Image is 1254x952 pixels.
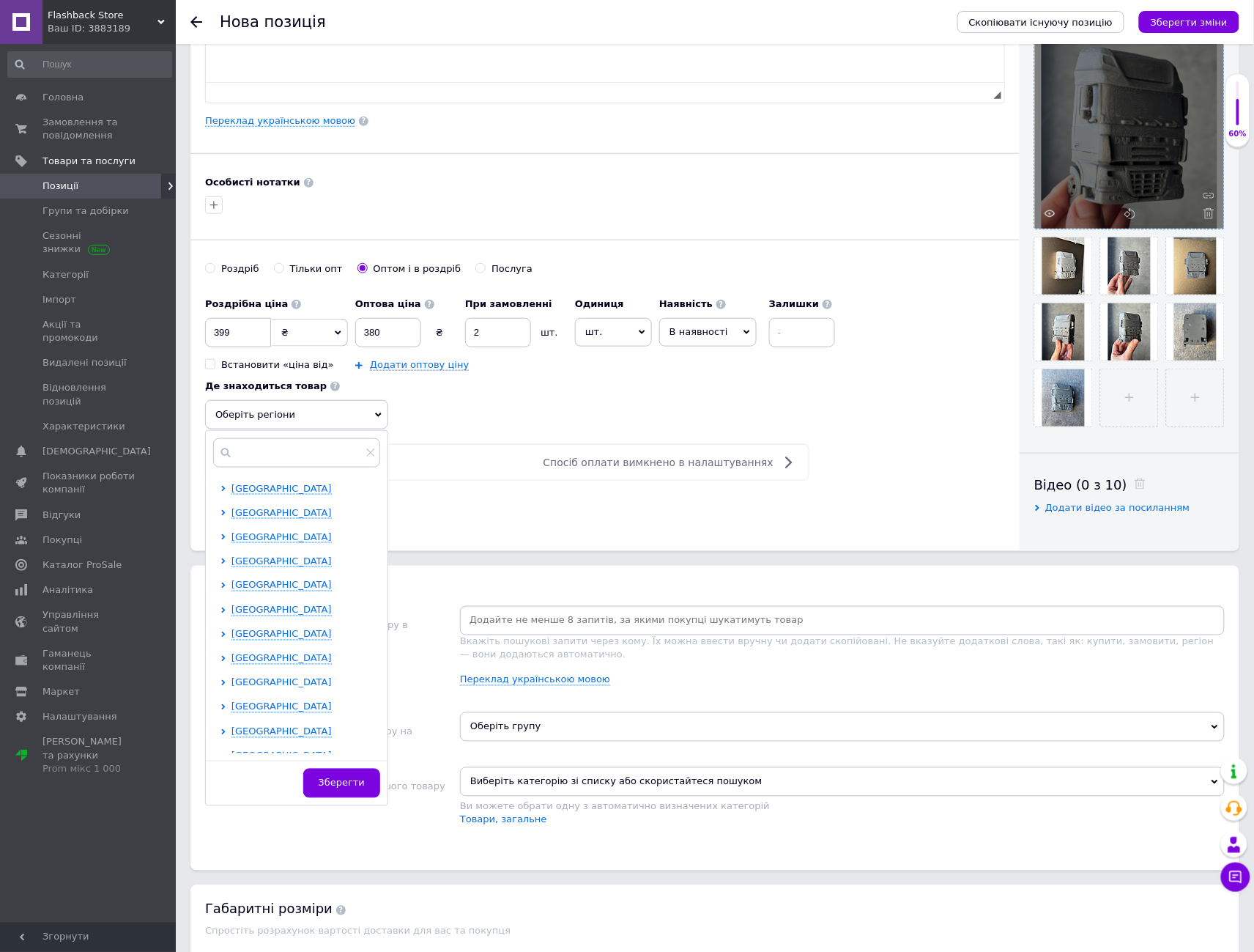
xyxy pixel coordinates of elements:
span: Замовлення та повідомлення [42,116,136,142]
span: [GEOGRAPHIC_DATA] [231,653,332,664]
b: Оптова ціна [355,298,421,309]
div: Розміщення [205,580,1225,599]
button: Чат з покупцем [1221,863,1250,892]
span: [GEOGRAPHIC_DATA] [231,629,332,640]
div: 60% Якість заповнення [1225,73,1250,147]
span: Вкажіть пошукові запити через кому. Їх можна ввести вручну чи додати скопійовані. Не вказуйте дод... [460,636,1214,660]
span: Каталог ProSale [42,558,122,572]
span: ₴ [281,327,289,338]
b: Залишки [769,298,819,309]
span: Flashback Store [48,9,157,22]
span: Зберегти [319,778,365,789]
span: [GEOGRAPHIC_DATA] [231,556,332,567]
div: Спростіть розрахунок вартості доставки для вас та покупця [205,926,1225,937]
input: - [769,318,835,347]
span: Позиції [42,180,78,193]
span: Видалені позиції [42,356,127,369]
div: Оптом і в роздріб [374,262,461,276]
i: Зберегти зміни [1151,17,1228,28]
span: Товари та послуги [42,155,136,168]
span: [PERSON_NAME] та рахунки [42,735,136,775]
div: Роздріб [221,262,259,276]
a: Товари, загальне [460,814,547,825]
a: Переклад українською мовою [460,674,610,686]
label: Одиниця [575,298,652,311]
span: Характеристики [42,420,125,433]
span: [GEOGRAPHIC_DATA] [231,507,332,518]
div: ₴ [421,326,458,339]
span: Сезонні знижки [42,229,136,256]
span: шт. [575,318,652,346]
button: Зберегти [303,769,380,798]
span: Акції та промокоди [42,318,136,344]
span: Маркет [42,685,80,698]
span: Управління сайтом [42,608,136,635]
span: [GEOGRAPHIC_DATA] [231,726,332,737]
span: Групи та добірки [42,204,129,218]
div: Габаритні розміри [205,900,1225,918]
a: Додати оптову ціну [370,359,469,371]
label: При замовленні [465,298,568,311]
span: [DEMOGRAPHIC_DATA] [42,445,151,458]
div: 60% [1226,129,1250,139]
span: [GEOGRAPHIC_DATA] [231,750,332,761]
b: Особисті нотатки [205,177,300,188]
div: Повернутися назад [190,16,202,28]
span: Скопіювати існуючу позицію [969,17,1113,28]
div: Ваш ID: 3883189 [48,22,176,35]
input: Додайте не менше 8 запитів, за якими покупці шукатимуть товар [463,610,1222,632]
span: [GEOGRAPHIC_DATA] [231,677,332,688]
b: Де знаходиться товар [205,380,327,391]
span: Імпорт [42,293,76,306]
input: 0 [355,318,421,347]
span: Гаманець компанії [42,647,136,674]
span: Головна [42,91,84,104]
span: Спосіб оплати вимкнено в налаштуваннях [543,457,773,468]
button: Скопіювати існуючу позицію [957,11,1124,33]
span: [GEOGRAPHIC_DATA] [231,483,332,494]
span: Потягніть для зміни розмірів [994,92,1001,99]
span: Аналітика [42,583,93,597]
span: [GEOGRAPHIC_DATA] [231,531,332,542]
span: Відео (0 з 10) [1034,477,1127,492]
div: шт. [531,326,568,339]
div: Встановити «ціна від» [221,358,334,372]
div: Ви можете обрати одну з автоматично визначених категорій [460,800,1225,813]
button: Зберегти зміни [1139,11,1239,33]
span: Додати відео за посиланням [1045,502,1190,513]
span: Відновлення позицій [42,381,136,407]
input: 0 [205,318,271,347]
h1: Нова позиція [220,13,326,31]
span: Категорії [42,268,89,281]
span: [GEOGRAPHIC_DATA] [231,701,332,712]
span: Налаштування [42,710,117,723]
b: Роздрібна ціна [205,298,288,309]
div: Кiлькiсть символiв [984,87,994,101]
span: [GEOGRAPHIC_DATA] [231,580,332,591]
span: Відгуки [42,509,81,522]
span: Оберіть групу [460,712,1225,742]
b: Наявність [659,298,713,309]
body: Редактор, 375C4245-AB95-49AD-B44E-46E998A8AD97 [15,15,784,30]
input: Пошук [7,51,172,78]
span: Оберіть регіони [205,400,388,429]
input: 0 [465,318,531,347]
div: Тільки опт [290,262,343,276]
span: Показники роботи компанії [42,470,136,496]
span: Покупці [42,534,82,547]
a: Переклад українською мовою [205,115,355,127]
span: В наявності [669,326,728,337]
div: Prom мікс 1 000 [42,762,136,775]
span: Виберіть категорію зі списку або скористайтеся пошуком [460,767,1225,797]
span: [GEOGRAPHIC_DATA] [231,605,332,616]
div: Послуга [491,262,533,276]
